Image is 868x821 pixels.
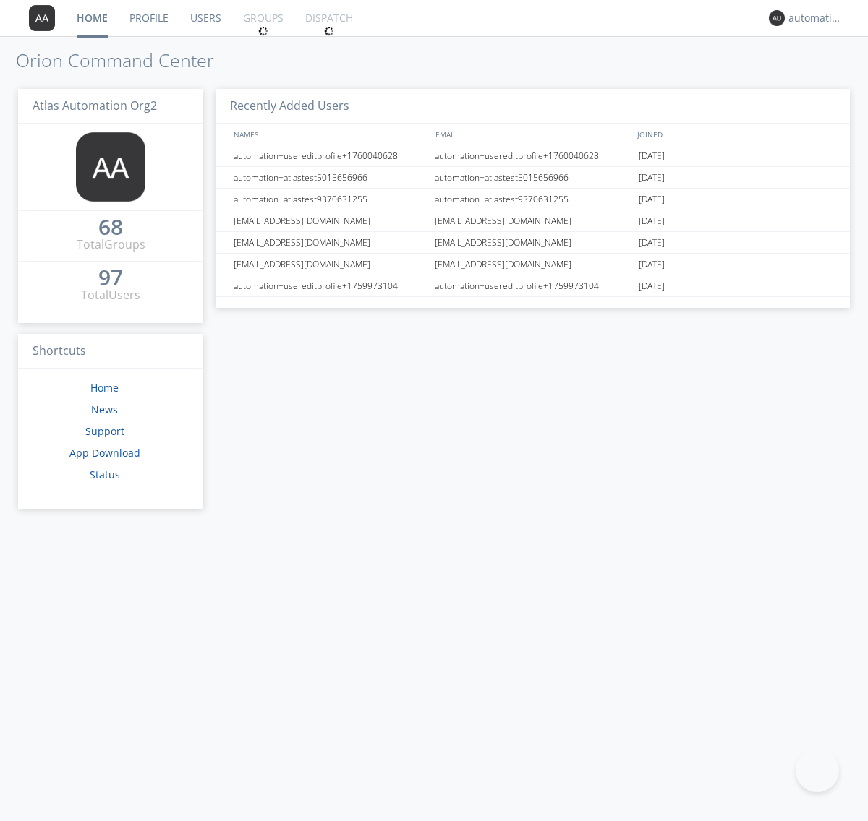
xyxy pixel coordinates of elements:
div: 97 [98,270,123,285]
div: automation+usereditprofile+1760040628 [230,145,430,166]
span: Atlas Automation Org2 [33,98,157,113]
div: automation+atlastest5015656966 [431,167,635,188]
div: 68 [98,220,123,234]
div: NAMES [230,124,428,145]
div: EMAIL [432,124,634,145]
span: [DATE] [639,189,665,210]
span: [DATE] [639,275,665,297]
div: automation+atlastest9370631255 [431,189,635,210]
h3: Recently Added Users [216,89,850,124]
span: [DATE] [639,145,665,167]
a: Support [85,424,124,438]
a: Home [90,381,119,395]
span: [DATE] [639,210,665,232]
div: [EMAIL_ADDRESS][DOMAIN_NAME] [230,254,430,275]
div: [EMAIL_ADDRESS][DOMAIN_NAME] [431,254,635,275]
span: [DATE] [639,232,665,254]
div: automation+usereditprofile+1759973104 [230,275,430,296]
img: 373638.png [769,10,785,26]
span: [DATE] [639,167,665,189]
div: automation+usereditprofile+1759973104 [431,275,635,296]
div: automation+atlastest9370631255 [230,189,430,210]
a: automation+usereditprofile+1759973104automation+usereditprofile+1759973104[DATE] [216,275,850,297]
a: News [91,403,118,416]
a: [EMAIL_ADDRESS][DOMAIN_NAME][EMAIL_ADDRESS][DOMAIN_NAME][DATE] [216,254,850,275]
div: [EMAIL_ADDRESS][DOMAIN_NAME] [230,210,430,231]
div: automation+usereditprofile+1760040628 [431,145,635,166]
a: automation+usereditprofile+1760040628automation+usereditprofile+1760040628[DATE] [216,145,850,167]
div: automation+atlastest5015656966 [230,167,430,188]
img: 373638.png [76,132,145,202]
img: spin.svg [324,26,334,36]
a: App Download [69,446,140,460]
a: Status [90,468,120,481]
a: 68 [98,220,123,236]
a: automation+atlastest5015656966automation+atlastest5015656966[DATE] [216,167,850,189]
div: automation+atlas+spanish0002+org2 [788,11,843,25]
div: [EMAIL_ADDRESS][DOMAIN_NAME] [431,232,635,253]
a: 97 [98,270,123,287]
img: 373638.png [29,5,55,31]
span: [DATE] [639,254,665,275]
h3: Shortcuts [18,334,203,369]
img: spin.svg [258,26,268,36]
div: JOINED [634,124,836,145]
a: [EMAIL_ADDRESS][DOMAIN_NAME][EMAIL_ADDRESS][DOMAIN_NAME][DATE] [216,232,850,254]
iframe: Toggle Customer Support [796,749,839,792]
div: [EMAIL_ADDRESS][DOMAIN_NAME] [230,232,430,253]
div: [EMAIL_ADDRESS][DOMAIN_NAME] [431,210,635,231]
a: [EMAIL_ADDRESS][DOMAIN_NAME][EMAIL_ADDRESS][DOMAIN_NAME][DATE] [216,210,850,232]
div: Total Users [81,287,140,304]
div: Total Groups [77,236,145,253]
a: automation+atlastest9370631255automation+atlastest9370631255[DATE] [216,189,850,210]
